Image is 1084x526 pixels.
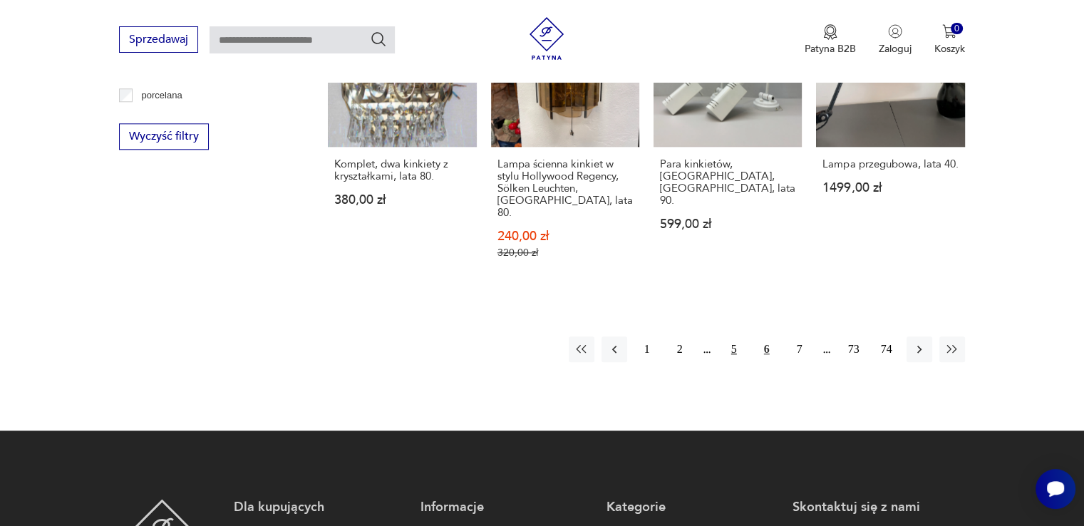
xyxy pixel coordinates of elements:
img: Patyna - sklep z meblami i dekoracjami vintage [525,17,568,60]
img: Ikona medalu [823,24,837,40]
p: Zaloguj [879,42,912,56]
p: porcelana [142,88,182,103]
button: Wyczyść filtry [119,123,209,150]
p: Kategorie [606,499,778,516]
h3: Lampa ścienna kinkiet w stylu Hollywood Regency, Sölken Leuchten, [GEOGRAPHIC_DATA], lata 80. [497,158,633,219]
div: 0 [951,23,963,35]
p: 1499,00 zł [822,182,958,194]
p: 240,00 zł [497,230,633,242]
button: 7 [787,336,812,362]
button: 6 [754,336,780,362]
button: 1 [634,336,660,362]
button: Szukaj [370,31,387,48]
p: Skontaktuj się z nami [793,499,964,516]
p: Dla kupujących [234,499,406,516]
button: 2 [667,336,693,362]
button: 5 [721,336,747,362]
p: Koszyk [934,42,965,56]
button: 0Koszyk [934,24,965,56]
p: Informacje [420,499,592,516]
a: Ikona medaluPatyna B2B [805,24,856,56]
h3: Para kinkietów, [GEOGRAPHIC_DATA], [GEOGRAPHIC_DATA], lata 90. [660,158,795,207]
iframe: Smartsupp widget button [1036,469,1075,509]
h3: Komplet, dwa kinkiety z kryształkami, lata 80. [334,158,470,182]
p: 380,00 zł [334,194,470,206]
h3: Lampa przegubowa, lata 40. [822,158,958,170]
button: 73 [841,336,867,362]
p: 320,00 zł [497,247,633,259]
button: Sprzedawaj [119,26,198,53]
img: Ikona koszyka [942,24,956,38]
p: porcelit [142,108,172,123]
button: 74 [874,336,899,362]
p: Patyna B2B [805,42,856,56]
p: 599,00 zł [660,218,795,230]
img: Ikonka użytkownika [888,24,902,38]
button: Patyna B2B [805,24,856,56]
a: Sprzedawaj [119,36,198,46]
button: Zaloguj [879,24,912,56]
